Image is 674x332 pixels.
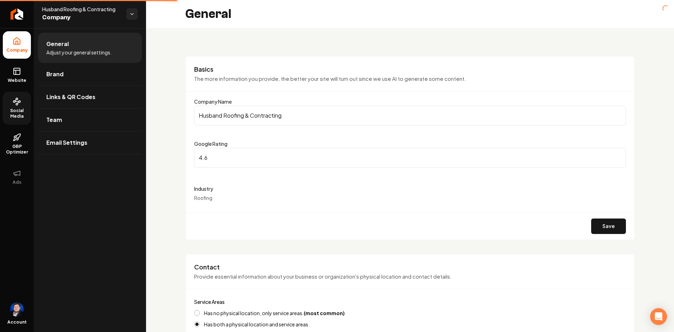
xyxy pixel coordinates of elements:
[11,8,24,20] img: Rebolt Logo
[204,322,310,327] label: Has both a physical location and service areas.
[304,310,345,316] strong: (most common)
[42,6,121,13] span: Husband Roofing & Contracting
[38,63,142,85] a: Brand
[3,163,31,191] button: Ads
[204,311,345,315] label: Has no physical location, only service areas.
[46,40,69,48] span: General
[194,106,626,125] input: Company Name
[3,144,31,155] span: GBP Optimizer
[591,219,626,234] button: Save
[3,61,31,89] a: Website
[194,195,212,201] span: Roofing
[650,308,667,325] div: Open Intercom Messenger
[3,108,31,119] span: Social Media
[42,13,121,22] span: Company
[194,299,225,305] label: Service Areas
[38,86,142,108] a: Links & QR Codes
[46,116,62,124] span: Team
[4,47,31,53] span: Company
[3,92,31,125] a: Social Media
[38,109,142,131] a: Team
[46,93,95,101] span: Links & QR Codes
[194,273,626,281] p: Provide essential information about your business or organization's physical location and contact...
[194,75,626,83] p: The more information you provide, the better your site will turn out since we use AI to generate ...
[194,98,232,105] label: Company Name
[5,78,29,83] span: Website
[194,184,626,193] label: Industry
[10,302,24,317] button: Open user button
[194,141,227,147] label: Google Rating
[194,148,626,168] input: Google Rating
[46,138,87,147] span: Email Settings
[194,65,626,73] h3: Basics
[46,49,112,56] span: Adjust your general settings.
[46,70,64,78] span: Brand
[10,302,24,317] img: Junior Husband
[7,319,27,325] span: Account
[185,7,231,21] h2: General
[194,263,626,271] h3: Contact
[10,180,24,185] span: Ads
[38,131,142,154] a: Email Settings
[3,128,31,161] a: GBP Optimizer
